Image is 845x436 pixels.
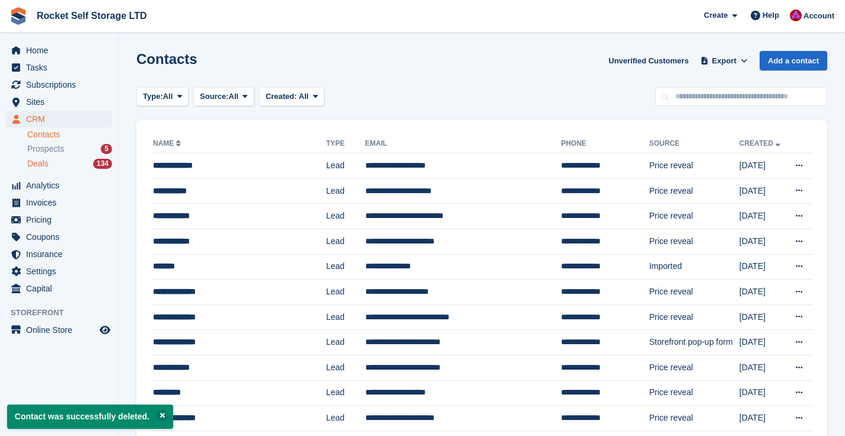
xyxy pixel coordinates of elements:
[326,330,365,355] td: Lead
[739,254,786,280] td: [DATE]
[193,87,254,107] button: Source: All
[26,59,97,76] span: Tasks
[326,254,365,280] td: Lead
[561,134,649,153] th: Phone
[739,406,786,431] td: [DATE]
[6,194,112,211] a: menu
[26,280,97,297] span: Capital
[712,55,736,67] span: Export
[6,177,112,194] a: menu
[649,153,739,179] td: Price reveal
[326,304,365,330] td: Lead
[6,94,112,110] a: menu
[649,134,739,153] th: Source
[739,229,786,254] td: [DATE]
[27,158,112,170] a: Deals 134
[26,76,97,93] span: Subscriptions
[9,7,27,25] img: stora-icon-8386f47178a22dfd0bd8f6a31ec36ba5ce8667c1dd55bd0f319d3a0aa187defe.svg
[266,92,297,101] span: Created:
[299,92,309,101] span: All
[739,139,783,148] a: Created
[101,144,112,154] div: 5
[803,10,834,22] span: Account
[326,380,365,406] td: Lead
[229,91,239,102] span: All
[26,229,97,245] span: Coupons
[27,158,49,169] span: Deals
[649,380,739,406] td: Price reveal
[649,204,739,229] td: Price reveal
[739,355,786,380] td: [DATE]
[790,9,802,21] img: Lee Tresadern
[27,143,64,155] span: Prospects
[698,51,750,70] button: Export
[739,153,786,179] td: [DATE]
[326,229,365,254] td: Lead
[6,263,112,280] a: menu
[26,177,97,194] span: Analytics
[739,330,786,355] td: [DATE]
[326,280,365,305] td: Lead
[26,211,97,228] span: Pricing
[6,76,112,93] a: menu
[26,322,97,338] span: Online Store
[326,204,365,229] td: Lead
[6,111,112,127] a: menu
[649,355,739,380] td: Price reveal
[26,263,97,280] span: Settings
[11,307,118,319] span: Storefront
[649,330,739,355] td: Storefront pop-up form
[136,51,197,67] h1: Contacts
[26,94,97,110] span: Sites
[739,380,786,406] td: [DATE]
[649,304,739,330] td: Price reveal
[365,134,562,153] th: Email
[326,406,365,431] td: Lead
[6,211,112,228] a: menu
[163,91,173,102] span: All
[26,194,97,211] span: Invoices
[136,87,189,107] button: Type: All
[143,91,163,102] span: Type:
[27,143,112,155] a: Prospects 5
[739,280,786,305] td: [DATE]
[649,254,739,280] td: Imported
[326,355,365,380] td: Lead
[739,204,786,229] td: [DATE]
[6,246,112,262] a: menu
[32,6,152,25] a: Rocket Self Storage LTD
[98,323,112,337] a: Preview store
[739,178,786,204] td: [DATE]
[26,42,97,59] span: Home
[6,322,112,338] a: menu
[760,51,827,70] a: Add a contact
[259,87,324,107] button: Created: All
[26,111,97,127] span: CRM
[6,59,112,76] a: menu
[326,153,365,179] td: Lead
[649,229,739,254] td: Price reveal
[739,304,786,330] td: [DATE]
[649,280,739,305] td: Price reveal
[6,42,112,59] a: menu
[200,91,228,102] span: Source:
[649,178,739,204] td: Price reveal
[604,51,693,70] a: Unverified Customers
[153,139,183,148] a: Name
[649,406,739,431] td: Price reveal
[763,9,779,21] span: Help
[26,246,97,262] span: Insurance
[326,178,365,204] td: Lead
[93,159,112,169] div: 134
[326,134,365,153] th: Type
[704,9,728,21] span: Create
[6,229,112,245] a: menu
[27,129,112,140] a: Contacts
[7,405,173,429] p: Contact was successfully deleted.
[6,280,112,297] a: menu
